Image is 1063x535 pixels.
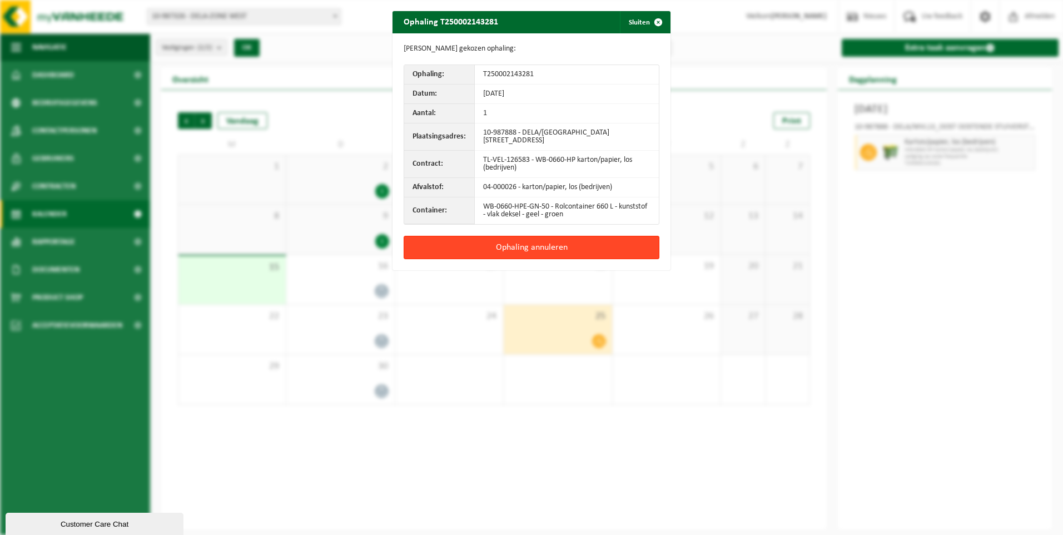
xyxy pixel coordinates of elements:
[404,65,475,85] th: Ophaling:
[404,123,475,151] th: Plaatsingsadres:
[475,197,659,224] td: WB-0660-HPE-GN-50 - Rolcontainer 660 L - kunststof - vlak deksel - geel - groen
[475,85,659,104] td: [DATE]
[475,65,659,85] td: T250002143281
[404,236,659,259] button: Ophaling annuleren
[393,11,509,32] h2: Ophaling T250002143281
[475,123,659,151] td: 10-987888 - DELA/[GEOGRAPHIC_DATA][STREET_ADDRESS]
[404,85,475,104] th: Datum:
[475,178,659,197] td: 04-000026 - karton/papier, los (bedrijven)
[404,197,475,224] th: Container:
[6,511,186,535] iframe: chat widget
[620,11,669,33] button: Sluiten
[404,178,475,197] th: Afvalstof:
[475,104,659,123] td: 1
[475,151,659,178] td: TL-VEL-126583 - WB-0660-HP karton/papier, los (bedrijven)
[404,151,475,178] th: Contract:
[404,44,659,53] p: [PERSON_NAME] gekozen ophaling:
[404,104,475,123] th: Aantal:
